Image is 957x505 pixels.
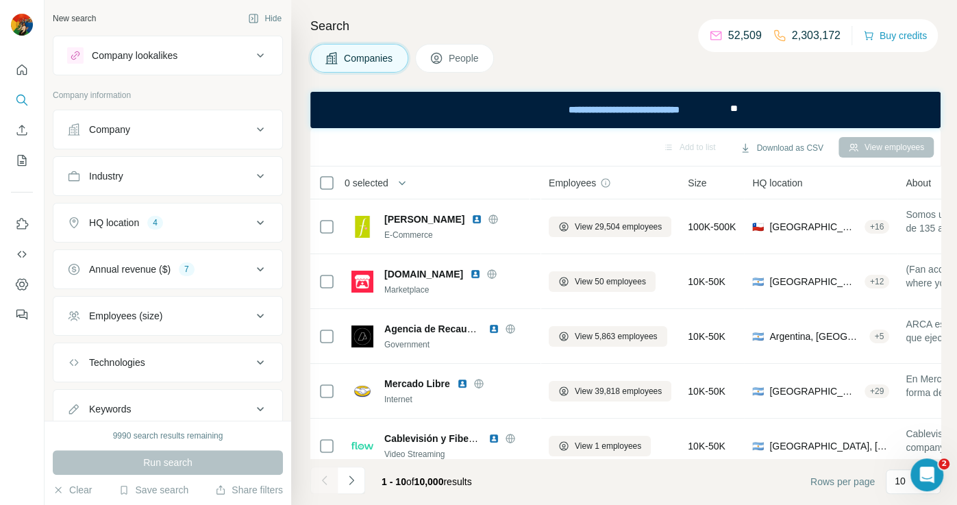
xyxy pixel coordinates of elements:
[351,325,373,347] img: Logo of Agencia de Recaudación y Control Aduanero
[89,356,145,369] div: Technologies
[688,439,725,453] span: 10K-50K
[688,176,706,190] span: Size
[384,212,464,226] span: [PERSON_NAME]
[549,381,671,402] button: View 39,818 employees
[549,271,656,292] button: View 50 employees
[53,160,282,193] button: Industry
[351,271,373,293] img: Logo of itch.io
[345,176,388,190] span: 0 selected
[575,330,658,343] span: View 5,863 employees
[338,467,365,494] button: Navigate to next page
[549,176,596,190] span: Employees
[575,221,662,233] span: View 29,504 employees
[752,220,764,234] span: 🇨🇱
[11,58,33,82] button: Quick start
[384,338,532,351] div: Government
[11,118,33,143] button: Enrich CSV
[810,475,875,489] span: Rows per page
[11,148,33,173] button: My lists
[113,430,223,442] div: 9990 search results remaining
[11,302,33,327] button: Feedback
[406,476,414,487] span: of
[471,214,482,225] img: LinkedIn logo
[89,262,171,276] div: Annual revenue ($)
[688,220,736,234] span: 100K-500K
[384,393,532,406] div: Internet
[351,380,373,402] img: Logo of Mercado Libre
[549,326,667,347] button: View 5,863 employees
[865,221,889,233] div: + 16
[752,384,764,398] span: 🇦🇷
[89,169,123,183] div: Industry
[869,330,890,343] div: + 5
[11,242,33,267] button: Use Surfe API
[769,275,859,288] span: [GEOGRAPHIC_DATA], [GEOGRAPHIC_DATA]
[384,229,532,241] div: E-Commerce
[89,402,131,416] div: Keywords
[384,448,532,460] div: Video Streaming
[53,12,96,25] div: New search
[92,49,177,62] div: Company lookalikes
[382,476,406,487] span: 1 - 10
[457,378,468,389] img: LinkedIn logo
[575,440,641,452] span: View 1 employees
[449,51,480,65] span: People
[53,39,282,72] button: Company lookalikes
[215,483,283,497] button: Share filters
[310,92,941,128] iframe: Banner
[414,476,444,487] span: 10,000
[310,16,941,36] h4: Search
[11,88,33,112] button: Search
[89,123,130,136] div: Company
[752,275,764,288] span: 🇦🇷
[575,275,646,288] span: View 50 employees
[11,212,33,236] button: Use Surfe on LinkedIn
[89,216,139,230] div: HQ location
[384,433,562,444] span: Cablevisión y Fibertel Servicio Técnico
[728,27,762,44] p: 52,509
[549,217,671,237] button: View 29,504 employees
[752,330,764,343] span: 🇦🇷
[89,309,162,323] div: Employees (size)
[53,393,282,426] button: Keywords
[53,253,282,286] button: Annual revenue ($)7
[53,89,283,101] p: Company information
[688,275,725,288] span: 10K-50K
[730,138,832,158] button: Download as CSV
[688,384,725,398] span: 10K-50K
[769,384,859,398] span: [GEOGRAPHIC_DATA], [GEOGRAPHIC_DATA]
[769,220,859,234] span: [GEOGRAPHIC_DATA], [GEOGRAPHIC_DATA]
[382,476,472,487] span: results
[488,433,499,444] img: LinkedIn logo
[575,385,662,397] span: View 39,818 employees
[939,458,949,469] span: 2
[865,275,889,288] div: + 12
[895,474,906,488] p: 10
[549,436,651,456] button: View 1 employees
[238,8,291,29] button: Hide
[384,323,590,334] span: Agencia de Recaudación y Control Aduanero
[344,51,394,65] span: Companies
[11,272,33,297] button: Dashboard
[384,284,532,296] div: Marketplace
[792,27,841,44] p: 2,303,172
[53,113,282,146] button: Company
[53,299,282,332] button: Employees (size)
[769,439,889,453] span: [GEOGRAPHIC_DATA], [GEOGRAPHIC_DATA]
[910,458,943,491] iframe: Intercom live chat
[769,330,863,343] span: Argentina, [GEOGRAPHIC_DATA] of [GEOGRAPHIC_DATA]
[470,269,481,280] img: LinkedIn logo
[53,483,92,497] button: Clear
[11,14,33,36] img: Avatar
[752,176,802,190] span: HQ location
[53,346,282,379] button: Technologies
[147,217,163,229] div: 4
[688,330,725,343] span: 10K-50K
[384,377,450,391] span: Mercado Libre
[384,267,463,281] span: [DOMAIN_NAME]
[179,263,195,275] div: 7
[119,483,188,497] button: Save search
[351,442,373,450] img: Logo of Cablevisión y Fibertel Servicio Técnico
[752,439,764,453] span: 🇦🇷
